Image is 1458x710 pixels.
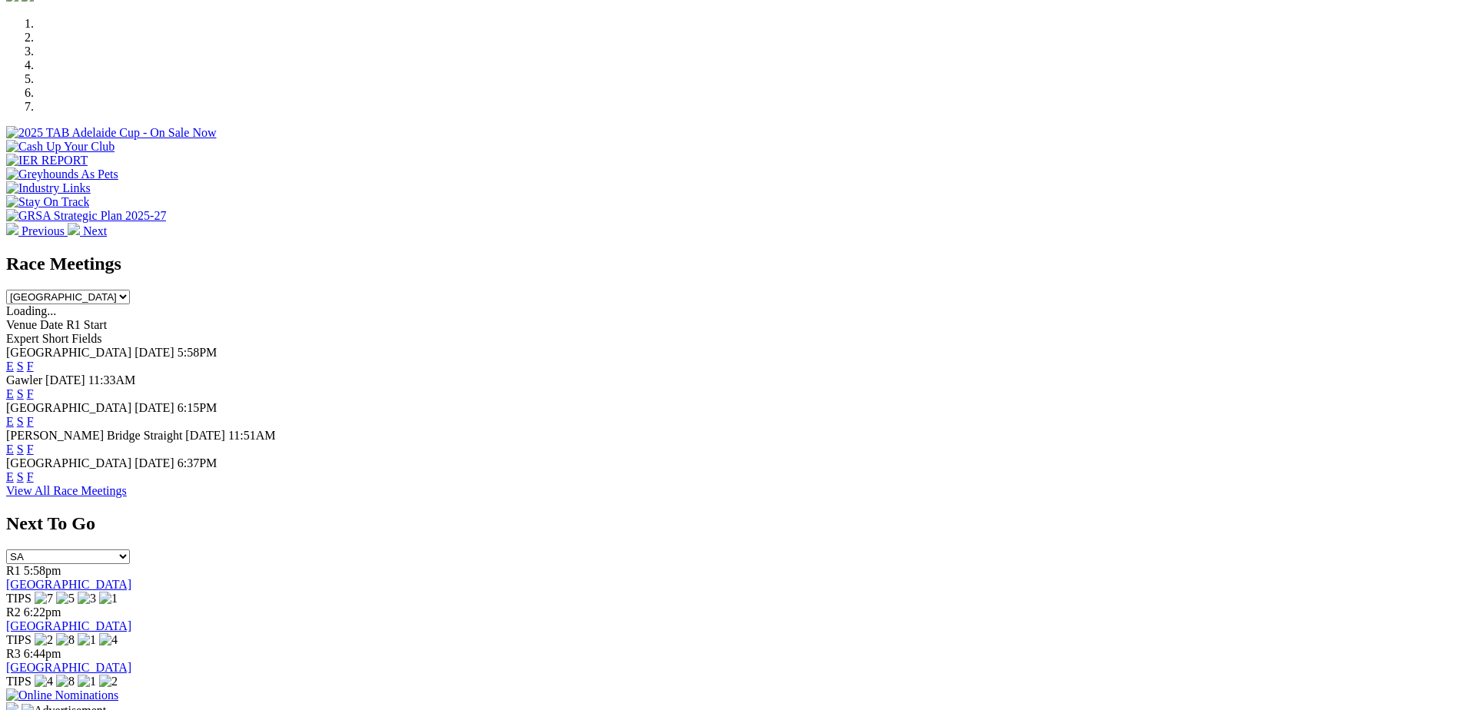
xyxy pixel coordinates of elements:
span: 5:58PM [178,346,218,359]
img: IER REPORT [6,154,88,168]
span: Gawler [6,373,42,387]
span: R3 [6,647,21,660]
a: S [17,470,24,483]
span: [DATE] [135,346,174,359]
span: [GEOGRAPHIC_DATA] [6,346,131,359]
a: S [17,415,24,428]
img: chevron-right-pager-white.svg [68,223,80,235]
span: TIPS [6,675,32,688]
a: View All Race Meetings [6,484,127,497]
a: Previous [6,224,68,237]
span: Short [42,332,69,345]
img: GRSA Strategic Plan 2025-27 [6,209,166,223]
h2: Next To Go [6,513,1452,534]
img: 8 [56,675,75,688]
span: 11:33AM [88,373,136,387]
a: F [27,360,34,373]
span: [DATE] [45,373,85,387]
img: Cash Up Your Club [6,140,115,154]
img: 1 [78,633,96,647]
a: F [27,443,34,456]
span: Expert [6,332,39,345]
span: R2 [6,605,21,619]
span: Fields [71,332,101,345]
a: E [6,415,14,428]
span: [PERSON_NAME] Bridge Straight [6,429,182,442]
span: 5:58pm [24,564,61,577]
img: Industry Links [6,181,91,195]
img: 1 [99,592,118,605]
img: 1 [78,675,96,688]
h2: Race Meetings [6,254,1452,274]
a: F [27,415,34,428]
a: F [27,470,34,483]
span: [GEOGRAPHIC_DATA] [6,401,131,414]
img: chevron-left-pager-white.svg [6,223,18,235]
a: [GEOGRAPHIC_DATA] [6,619,131,632]
span: 6:22pm [24,605,61,619]
span: Venue [6,318,37,331]
span: Next [83,224,107,237]
a: F [27,387,34,400]
span: R1 [6,564,21,577]
img: 2 [35,633,53,647]
span: R1 Start [66,318,107,331]
a: E [6,443,14,456]
a: [GEOGRAPHIC_DATA] [6,578,131,591]
a: E [6,387,14,400]
a: S [17,360,24,373]
span: 6:15PM [178,401,218,414]
img: Stay On Track [6,195,89,209]
a: S [17,387,24,400]
span: [DATE] [135,456,174,469]
span: [DATE] [135,401,174,414]
a: E [6,470,14,483]
img: Online Nominations [6,688,118,702]
span: Date [40,318,63,331]
span: 6:37PM [178,456,218,469]
img: 5 [56,592,75,605]
span: [GEOGRAPHIC_DATA] [6,456,131,469]
a: E [6,360,14,373]
span: 6:44pm [24,647,61,660]
a: S [17,443,24,456]
img: 3 [78,592,96,605]
img: 8 [56,633,75,647]
a: [GEOGRAPHIC_DATA] [6,661,131,674]
img: 7 [35,592,53,605]
span: Previous [22,224,65,237]
span: [DATE] [185,429,225,442]
img: 4 [35,675,53,688]
span: Loading... [6,304,56,317]
img: Greyhounds As Pets [6,168,118,181]
span: TIPS [6,592,32,605]
img: 2025 TAB Adelaide Cup - On Sale Now [6,126,217,140]
img: 2 [99,675,118,688]
span: 11:51AM [228,429,276,442]
span: TIPS [6,633,32,646]
img: 4 [99,633,118,647]
a: Next [68,224,107,237]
